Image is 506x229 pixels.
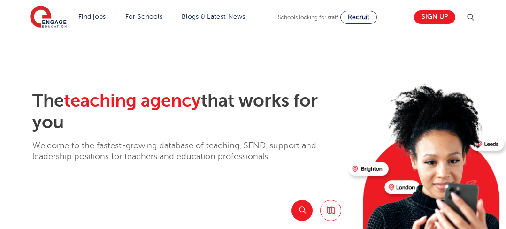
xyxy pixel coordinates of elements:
[340,11,377,24] a: Recruit
[64,91,201,111] span: teaching agency
[348,14,369,21] span: Recruit
[30,6,67,29] img: Engage Education
[32,140,341,162] p: Welcome to the fastest-growing database of teaching, SEND, support and leadership positions for t...
[291,200,313,221] button: Search
[32,90,341,133] h2: The that works for you
[78,13,106,20] a: Find jobs
[278,14,338,21] span: Schools looking for staff
[125,13,162,20] a: For Schools
[414,10,455,24] a: Sign up
[182,13,245,20] a: Blogs & Latest News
